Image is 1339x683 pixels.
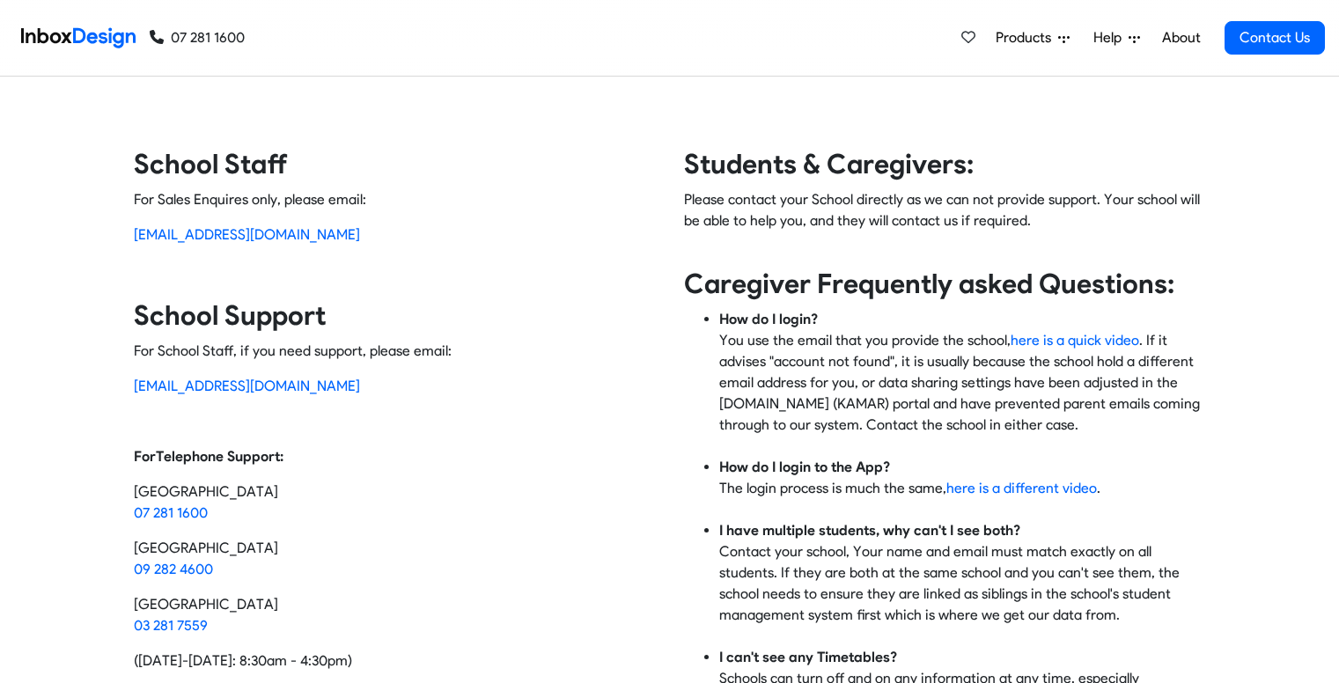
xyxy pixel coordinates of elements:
[134,650,656,672] p: ([DATE]-[DATE]: 8:30am - 4:30pm)
[719,459,890,475] strong: How do I login to the App?
[1086,20,1147,55] a: Help
[134,504,208,521] a: 07 281 1600
[134,481,656,524] p: [GEOGRAPHIC_DATA]
[684,268,1174,300] strong: Caregiver Frequently asked Questions:
[134,226,360,243] a: [EMAIL_ADDRESS][DOMAIN_NAME]
[134,341,656,362] p: For School Staff, if you need support, please email:
[1157,20,1205,55] a: About
[719,457,1206,520] li: The login process is much the same, .
[719,520,1206,647] li: Contact your school, Your name and email must match exactly on all students. If they are both at ...
[684,148,974,180] strong: Students & Caregivers:
[134,617,208,634] a: 03 281 7559
[134,148,288,180] strong: School Staff
[1011,332,1139,349] a: here is a quick video
[719,311,818,327] strong: How do I login?
[134,594,656,636] p: [GEOGRAPHIC_DATA]
[134,538,656,580] p: [GEOGRAPHIC_DATA]
[719,309,1206,457] li: You use the email that you provide the school, . If it advises "account not found", it is usually...
[996,27,1058,48] span: Products
[989,20,1077,55] a: Products
[150,27,245,48] a: 07 281 1600
[719,522,1020,539] strong: I have multiple students, why can't I see both?
[946,480,1097,496] a: here is a different video
[134,299,326,332] strong: School Support
[134,378,360,394] a: [EMAIL_ADDRESS][DOMAIN_NAME]
[134,561,213,577] a: 09 282 4600
[134,448,156,465] strong: For
[1225,21,1325,55] a: Contact Us
[719,649,897,665] strong: I can't see any Timetables?
[156,448,283,465] strong: Telephone Support:
[1093,27,1129,48] span: Help
[134,189,656,210] p: For Sales Enquires only, please email:
[684,189,1206,253] p: Please contact your School directly as we can not provide support. Your school will be able to he...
